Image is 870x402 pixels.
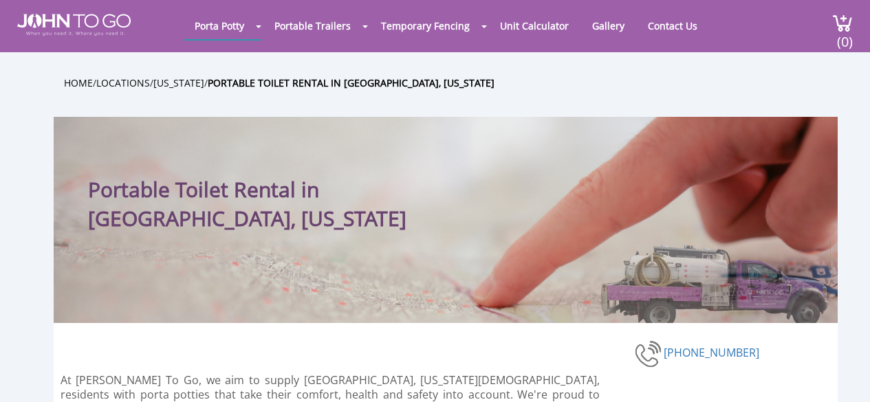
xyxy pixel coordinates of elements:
a: [US_STATE] [153,76,204,89]
a: Gallery [582,12,635,39]
a: Contact Us [638,12,708,39]
a: Unit Calculator [490,12,579,39]
h1: Portable Toilet Rental in [GEOGRAPHIC_DATA], [US_STATE] [88,144,532,233]
img: phone-number [635,339,664,369]
a: Locations [96,76,150,89]
a: Temporary Fencing [371,12,480,39]
img: Truck [590,240,831,323]
a: Home [64,76,93,89]
img: JOHN to go [17,14,131,36]
a: Portable Trailers [264,12,361,39]
a: Portable Toilet Rental in [GEOGRAPHIC_DATA], [US_STATE] [208,76,494,89]
button: Live Chat [815,347,870,402]
ul: / / / [64,75,848,91]
a: [PHONE_NUMBER] [664,344,759,359]
span: (0) [836,21,853,51]
a: Porta Potty [184,12,254,39]
img: cart a [832,14,853,32]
